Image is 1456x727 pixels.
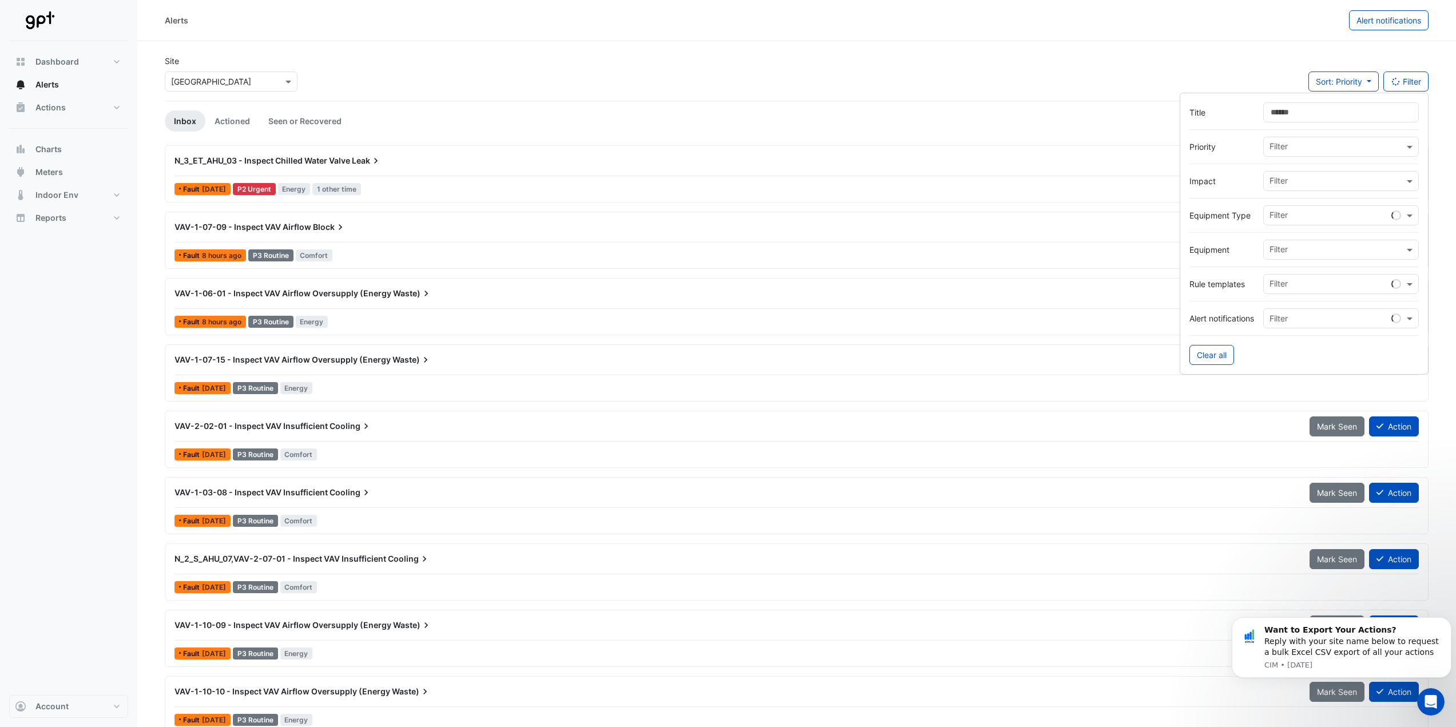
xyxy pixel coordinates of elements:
[174,156,350,165] span: N_3_ET_AHU_03 - Inspect Chilled Water Valve
[183,252,202,259] span: Fault
[248,316,293,328] div: P3 Routine
[9,96,128,119] button: Actions
[259,110,351,132] a: Seen or Recovered
[296,316,328,328] span: Energy
[233,581,278,593] div: P3 Routine
[174,421,328,431] span: VAV-2-02-01 - Inspect VAV Insufficient
[1268,277,1288,292] div: Filter
[174,686,390,696] span: VAV-1-10-10 - Inspect VAV Airflow Oversupply (Energy
[35,144,62,155] span: Charts
[15,189,26,201] app-icon: Indoor Env
[1189,106,1254,118] label: Title
[1383,71,1429,92] button: Filter
[183,319,202,325] span: Fault
[392,354,431,366] span: Waste)
[9,73,128,96] button: Alerts
[1268,243,1288,258] div: Filter
[183,518,202,525] span: Fault
[174,487,328,497] span: VAV-1-03-08 - Inspect VAV Insufficient
[35,701,69,712] span: Account
[183,650,202,657] span: Fault
[205,110,259,132] a: Actioned
[9,206,128,229] button: Reports
[1317,488,1357,498] span: Mark Seen
[1349,10,1429,30] button: Alert notifications
[280,515,318,527] span: Comfort
[296,249,333,261] span: Comfort
[1268,140,1288,155] div: Filter
[233,515,278,527] div: P3 Routine
[1268,209,1288,224] div: Filter
[174,554,386,563] span: N_2_S_AHU_07,VAV-2-07-01 - Inspect VAV Insufficient
[202,649,226,658] span: Tue 19-Aug-2025 10:46 AWST
[352,155,382,166] span: Leak
[233,183,276,195] div: P2 Urgent
[280,448,318,460] span: Comfort
[35,79,59,90] span: Alerts
[1189,209,1254,221] label: Equipment Type
[202,517,226,525] span: Thu 21-Aug-2025 11:45 AWST
[1317,554,1357,564] span: Mark Seen
[174,288,391,298] span: VAV-1-06-01 - Inspect VAV Airflow Oversupply (Energy
[35,102,66,113] span: Actions
[388,553,430,565] span: Cooling
[15,79,26,90] app-icon: Alerts
[392,686,431,697] span: Waste)
[1310,416,1364,436] button: Mark Seen
[1189,345,1234,365] button: Clear all
[9,695,128,718] button: Account
[280,714,313,726] span: Energy
[1227,600,1456,696] iframe: Intercom notifications message
[1310,483,1364,503] button: Mark Seen
[174,355,391,364] span: VAV-1-07-15 - Inspect VAV Airflow Oversupply (Energy
[312,183,361,195] span: 1 other time
[183,717,202,724] span: Fault
[9,138,128,161] button: Charts
[330,487,372,498] span: Cooling
[1356,15,1421,25] span: Alert notifications
[280,382,313,394] span: Energy
[9,50,128,73] button: Dashboard
[1369,483,1419,503] button: Action
[1189,244,1254,256] label: Equipment
[202,384,226,392] span: Sun 24-Aug-2025 15:46 AWST
[15,166,26,178] app-icon: Meters
[1417,688,1445,716] iframe: Intercom live chat
[393,619,432,631] span: Waste)
[202,716,226,724] span: Tue 19-Aug-2025 10:31 AWST
[35,189,78,201] span: Indoor Env
[202,317,241,326] span: Mon 25-Aug-2025 09:01 AWST
[202,185,226,193] span: Sat 23-Aug-2025 12:00 AWST
[1189,175,1254,187] label: Impact
[330,420,372,432] span: Cooling
[35,212,66,224] span: Reports
[280,581,318,593] span: Comfort
[165,14,188,26] div: Alerts
[35,166,63,178] span: Meters
[1189,278,1254,290] label: Rule templates
[1317,422,1357,431] span: Mark Seen
[280,647,313,660] span: Energy
[202,251,241,260] span: Mon 25-Aug-2025 09:01 AWST
[248,249,293,261] div: P3 Routine
[15,102,26,113] app-icon: Actions
[1189,312,1254,324] label: Alert notifications
[1369,549,1419,569] button: Action
[1308,71,1379,92] button: Sort: Priority
[233,647,278,660] div: P3 Routine
[14,9,65,32] img: Company Logo
[15,212,26,224] app-icon: Reports
[183,385,202,392] span: Fault
[313,221,346,233] span: Block
[183,186,202,193] span: Fault
[393,288,432,299] span: Waste)
[174,620,391,630] span: VAV-1-10-09 - Inspect VAV Airflow Oversupply (Energy
[1310,549,1364,569] button: Mark Seen
[233,714,278,726] div: P3 Routine
[202,450,226,459] span: Sun 24-Aug-2025 11:00 AWST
